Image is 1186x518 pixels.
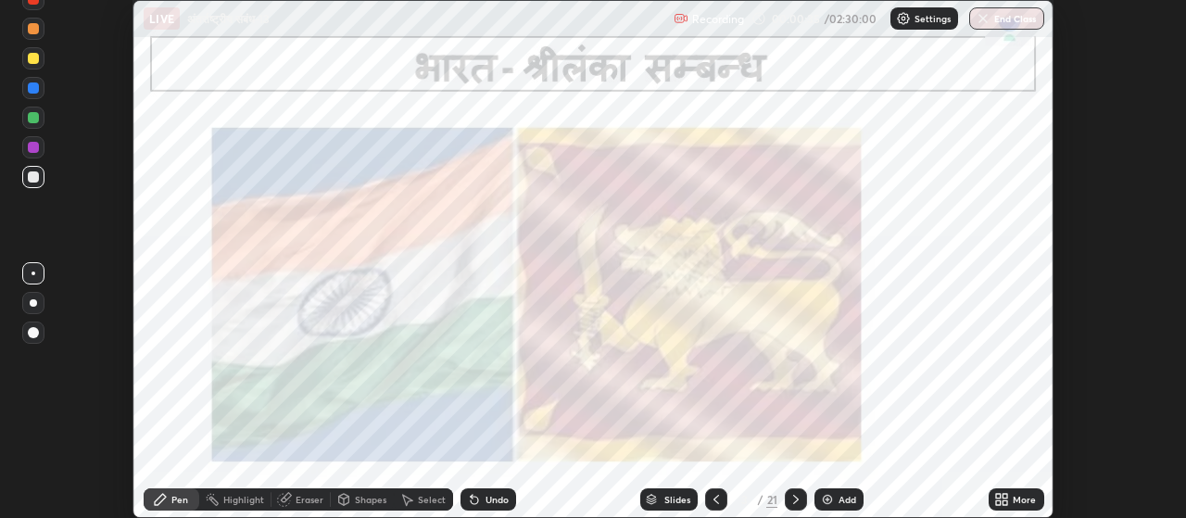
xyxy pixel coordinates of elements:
[355,495,386,504] div: Shapes
[296,495,323,504] div: Eraser
[418,495,446,504] div: Select
[149,11,174,26] p: LIVE
[223,495,264,504] div: Highlight
[976,11,990,26] img: end-class-cross
[187,11,270,26] p: अंतर्राष्ट्रीय संबंध-13
[839,495,856,504] div: Add
[171,495,188,504] div: Pen
[766,491,777,508] div: 21
[692,12,744,26] p: Recording
[735,494,753,505] div: 3
[820,492,835,507] img: add-slide-button
[757,494,763,505] div: /
[674,11,688,26] img: recording.375f2c34.svg
[486,495,509,504] div: Undo
[915,14,951,23] p: Settings
[1013,495,1036,504] div: More
[896,11,911,26] img: class-settings-icons
[969,7,1044,30] button: End Class
[664,495,690,504] div: Slides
